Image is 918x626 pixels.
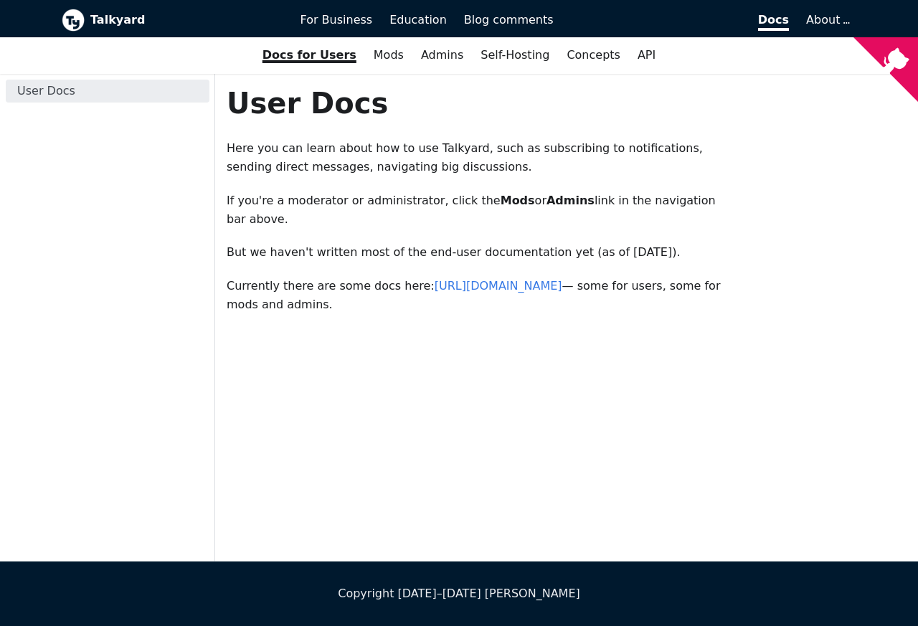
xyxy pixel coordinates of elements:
a: Blog comments [455,8,562,32]
a: Docs [562,8,798,32]
strong: Mods [501,194,535,207]
p: If you're a moderator or administrator, click the or link in the navigation bar above. [227,191,731,229]
a: Self-Hosting [472,43,558,67]
a: For Business [292,8,382,32]
p: But we haven't written most of the end-user documentation yet (as of [DATE]). [227,243,731,262]
img: Talkyard logo [62,9,85,32]
p: Here you can learn about how to use Talkyard, such as subscribing to notifications, sending direc... [227,139,731,177]
a: Admins [412,43,472,67]
a: About [806,13,848,27]
b: Talkyard [90,11,280,29]
span: For Business [301,13,373,27]
strong: Admins [546,194,595,207]
span: Education [389,13,447,27]
a: Education [381,8,455,32]
span: Docs [758,13,789,31]
h1: User Docs [227,85,731,121]
a: [URL][DOMAIN_NAME] [435,279,562,293]
a: Concepts [558,43,629,67]
a: User Docs [6,80,209,103]
a: API [629,43,664,67]
a: Talkyard logoTalkyard [62,9,280,32]
span: Blog comments [464,13,554,27]
div: Copyright [DATE]–[DATE] [PERSON_NAME] [62,584,856,603]
a: Mods [365,43,412,67]
p: Currently there are some docs here: — some for users, some for mods and admins. [227,277,731,315]
a: Docs for Users [254,43,365,67]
